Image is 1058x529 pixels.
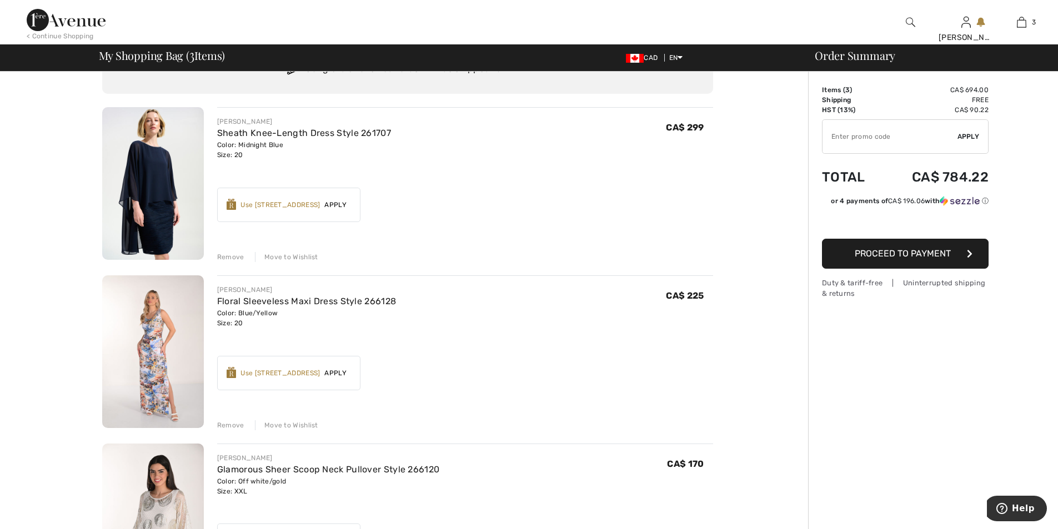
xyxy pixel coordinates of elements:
[823,120,957,153] input: Promo code
[320,368,351,378] span: Apply
[882,105,989,115] td: CA$ 90.22
[961,16,971,29] img: My Info
[217,285,396,295] div: [PERSON_NAME]
[227,199,237,210] img: Reward-Logo.svg
[217,140,391,160] div: Color: Midnight Blue Size: 20
[1032,17,1036,27] span: 3
[822,239,989,269] button: Proceed to Payment
[822,85,882,95] td: Items ( )
[882,95,989,105] td: Free
[217,453,439,463] div: [PERSON_NAME]
[240,368,320,378] div: Use [STREET_ADDRESS]
[822,95,882,105] td: Shipping
[957,132,980,142] span: Apply
[939,32,993,43] div: [PERSON_NAME]
[27,31,94,41] div: < Continue Shopping
[102,275,204,428] img: Floral Sleeveless Maxi Dress Style 266128
[255,420,318,430] div: Move to Wishlist
[217,476,439,496] div: Color: Off white/gold Size: XXL
[217,308,396,328] div: Color: Blue/Yellow Size: 20
[669,54,683,62] span: EN
[240,200,320,210] div: Use [STREET_ADDRESS]
[882,158,989,196] td: CA$ 784.22
[27,9,106,31] img: 1ère Avenue
[822,158,882,196] td: Total
[855,248,951,259] span: Proceed to Payment
[822,105,882,115] td: HST (13%)
[217,117,391,127] div: [PERSON_NAME]
[987,496,1047,523] iframe: Opens a widget where you can find more information
[217,128,391,138] a: Sheath Knee-Length Dress Style 261707
[845,86,850,94] span: 3
[666,290,704,301] span: CA$ 225
[217,252,244,262] div: Remove
[822,196,989,210] div: or 4 payments ofCA$ 196.06withSezzle Click to learn more about Sezzle
[994,16,1049,29] a: 3
[102,107,204,260] img: Sheath Knee-Length Dress Style 261707
[99,50,225,61] span: My Shopping Bag ( Items)
[940,196,980,206] img: Sezzle
[217,420,244,430] div: Remove
[217,296,396,306] a: Floral Sleeveless Maxi Dress Style 266128
[888,197,925,205] span: CA$ 196.06
[906,16,915,29] img: search the website
[822,278,989,299] div: Duty & tariff-free | Uninterrupted shipping & returns
[626,54,644,63] img: Canadian Dollar
[961,17,971,27] a: Sign In
[255,252,318,262] div: Move to Wishlist
[801,50,1051,61] div: Order Summary
[189,47,194,62] span: 3
[1017,16,1026,29] img: My Bag
[626,54,662,62] span: CAD
[666,122,704,133] span: CA$ 299
[217,464,439,475] a: Glamorous Sheer Scoop Neck Pullover Style 266120
[882,85,989,95] td: CA$ 694.00
[831,196,989,206] div: or 4 payments of with
[320,200,351,210] span: Apply
[822,210,989,235] iframe: PayPal-paypal
[667,459,704,469] span: CA$ 170
[227,367,237,378] img: Reward-Logo.svg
